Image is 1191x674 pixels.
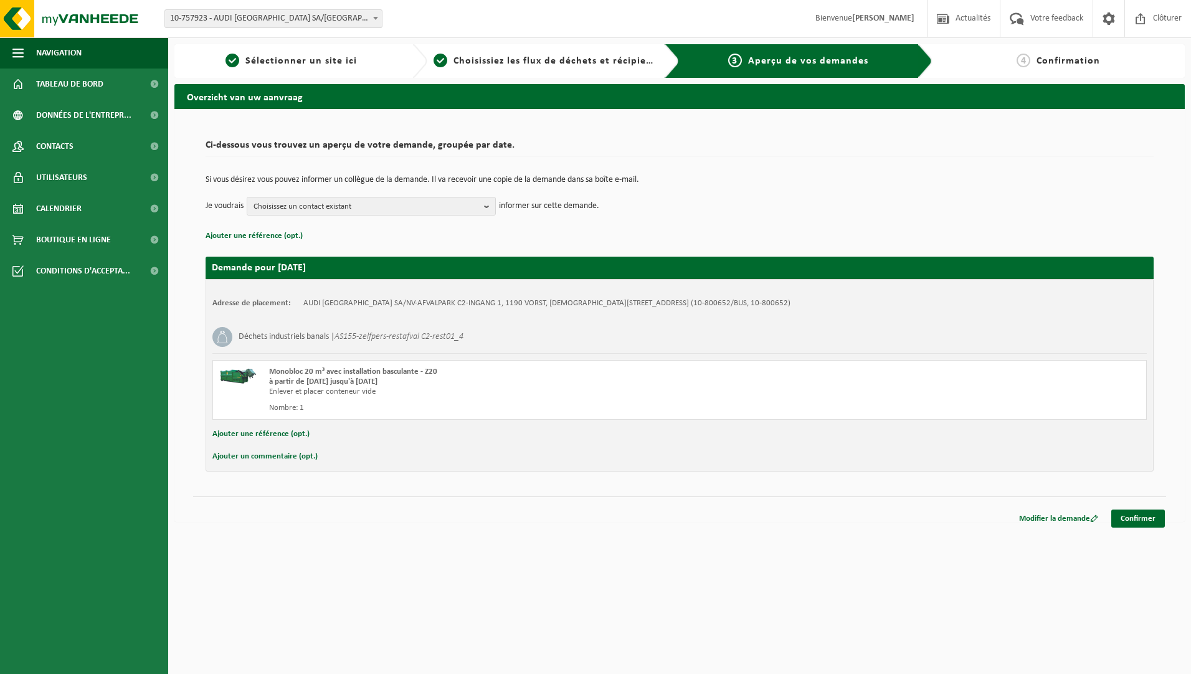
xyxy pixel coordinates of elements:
span: Sélectionner un site ici [245,56,357,66]
span: Contacts [36,131,74,162]
a: Modifier la demande [1010,510,1108,528]
span: Calendrier [36,193,82,224]
span: Boutique en ligne [36,224,111,255]
span: 10-757923 - AUDI BRUSSELS SA/NV - VORST [164,9,382,28]
span: 2 [434,54,447,67]
span: Données de l'entrepr... [36,100,131,131]
a: 2Choisissiez les flux de déchets et récipients [434,54,655,69]
h2: Overzicht van uw aanvraag [174,84,1185,108]
button: Ajouter un commentaire (opt.) [212,449,318,465]
span: 4 [1017,54,1030,67]
button: Ajouter une référence (opt.) [206,228,303,244]
i: AS155-zelfpers-restafval C2-rest01_4 [335,332,463,341]
strong: [PERSON_NAME] [852,14,914,23]
span: Choisissiez les flux de déchets et récipients [453,56,661,66]
span: Monobloc 20 m³ avec installation basculante - Z20 [269,368,437,376]
span: 10-757923 - AUDI BRUSSELS SA/NV - VORST [165,10,382,27]
span: Aperçu de vos demandes [748,56,868,66]
span: Conditions d'accepta... [36,255,130,287]
span: Tableau de bord [36,69,103,100]
span: Navigation [36,37,82,69]
span: Utilisateurs [36,162,87,193]
span: 1 [225,54,239,67]
td: AUDI [GEOGRAPHIC_DATA] SA/NV-AFVALPARK C2-INGANG 1, 1190 VORST, [DEMOGRAPHIC_DATA][STREET_ADDRESS... [303,298,790,308]
a: 1Sélectionner un site ici [181,54,402,69]
strong: Adresse de placement: [212,299,291,307]
h3: Déchets industriels banals | [239,327,463,347]
span: Confirmation [1037,56,1100,66]
h2: Ci-dessous vous trouvez un aperçu de votre demande, groupée par date. [206,140,1154,157]
span: 3 [728,54,742,67]
button: Ajouter une référence (opt.) [212,426,310,442]
span: Choisissez un contact existant [254,197,479,216]
div: Enlever et placer conteneur vide [269,387,729,397]
p: informer sur cette demande. [499,197,599,216]
p: Je voudrais [206,197,244,216]
button: Choisissez un contact existant [247,197,496,216]
img: HK-XZ-20-GN-01.png [219,367,257,386]
div: Nombre: 1 [269,403,729,413]
strong: Demande pour [DATE] [212,263,306,273]
strong: à partir de [DATE] jusqu'à [DATE] [269,377,377,386]
a: Confirmer [1111,510,1165,528]
p: Si vous désirez vous pouvez informer un collègue de la demande. Il va recevoir une copie de la de... [206,176,1154,184]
